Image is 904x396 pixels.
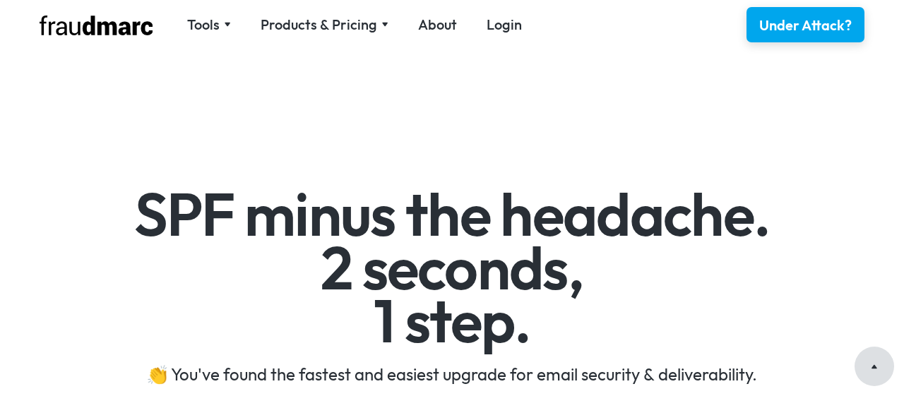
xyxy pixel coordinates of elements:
[747,7,864,42] a: Under Attack?
[261,15,377,35] div: Products & Pricing
[187,15,231,35] div: Tools
[187,15,220,35] div: Tools
[759,16,852,35] div: Under Attack?
[42,363,862,385] div: 👏 You've found the fastest and easiest upgrade for email security & deliverability.
[418,15,457,35] a: About
[261,15,388,35] div: Products & Pricing
[487,15,522,35] a: Login
[42,188,862,348] h1: SPF minus the headache. 2 seconds, 1 step.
